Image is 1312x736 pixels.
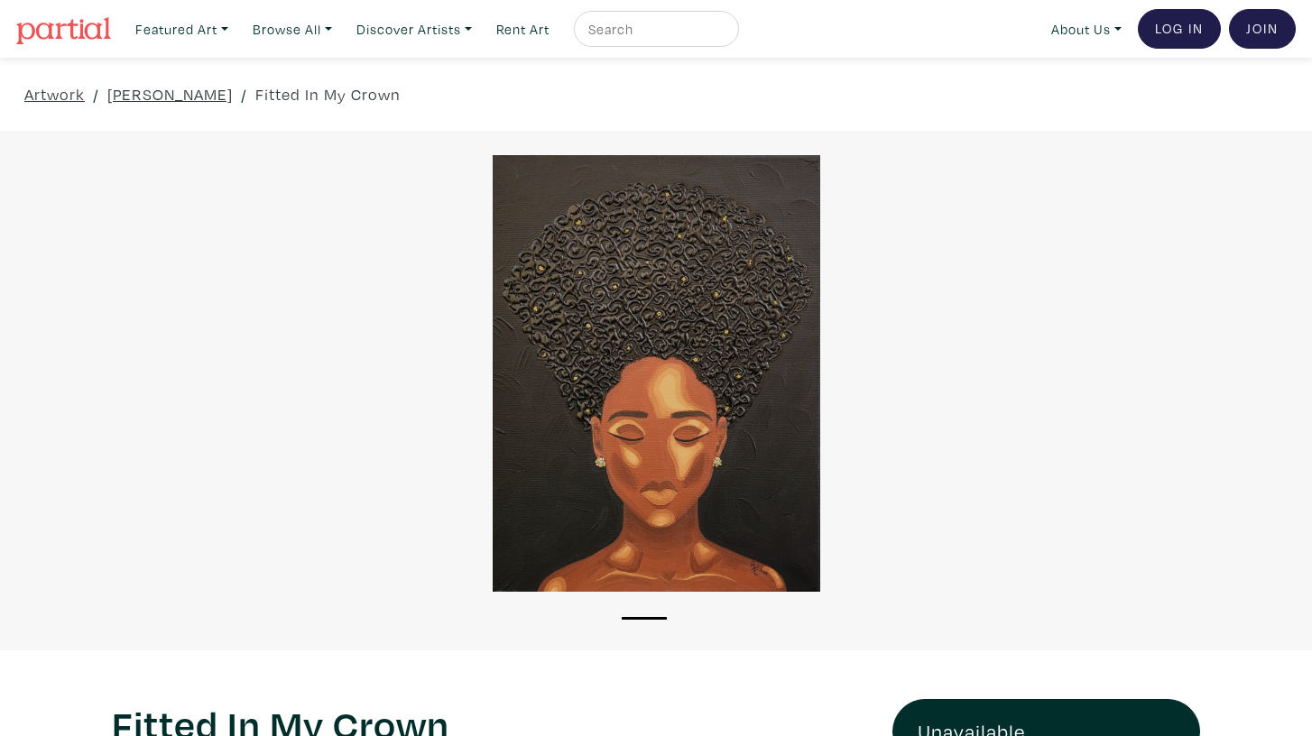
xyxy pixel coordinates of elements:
a: Featured Art [127,11,236,48]
a: About Us [1043,11,1130,48]
a: Artwork [24,82,85,106]
button: 1 of 1 [622,617,667,620]
input: Search [587,18,722,41]
a: Discover Artists [348,11,480,48]
a: Rent Art [488,11,558,48]
a: Fitted In My Crown [255,82,401,106]
a: Log In [1138,9,1221,49]
span: / [241,82,247,106]
a: Browse All [245,11,340,48]
a: Join [1229,9,1296,49]
a: [PERSON_NAME] [107,82,233,106]
span: / [93,82,99,106]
